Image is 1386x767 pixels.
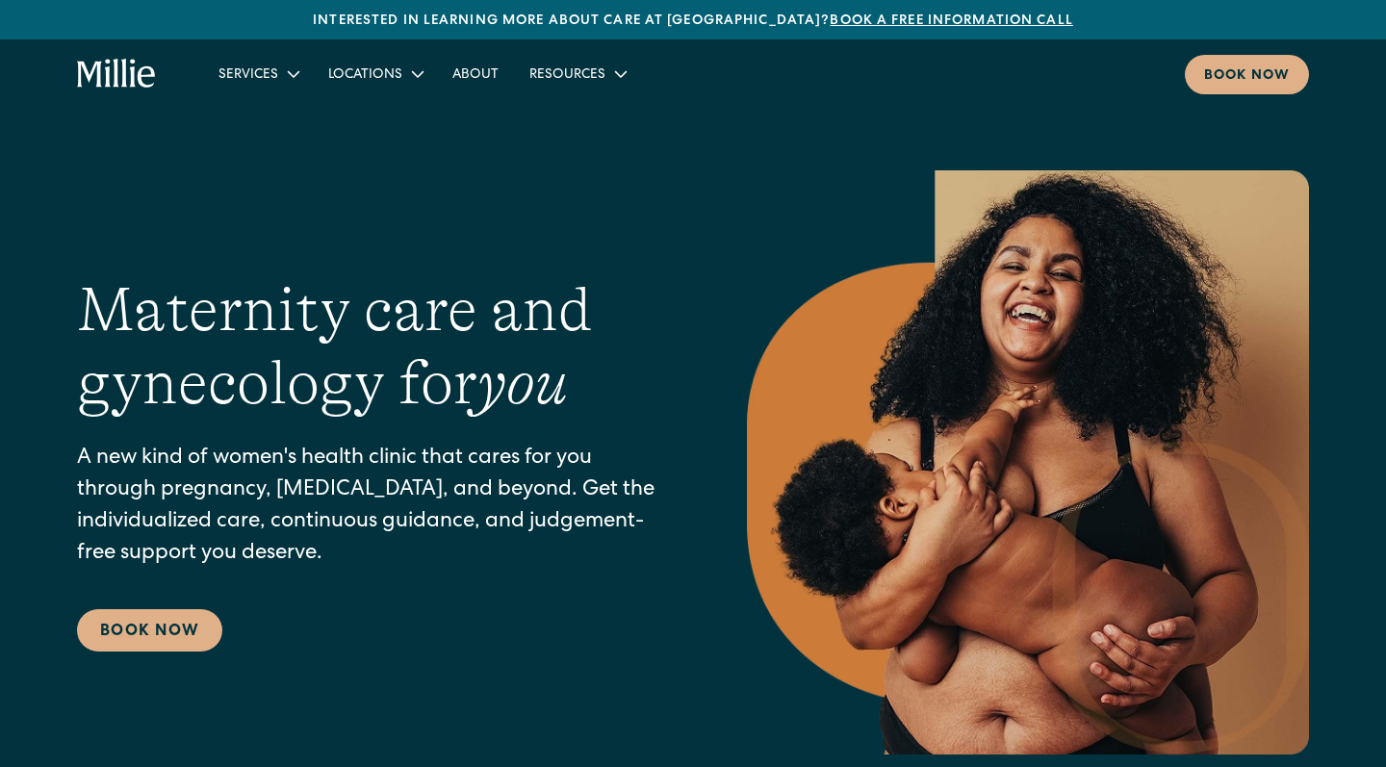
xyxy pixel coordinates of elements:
[77,59,157,89] a: home
[77,444,670,571] p: A new kind of women's health clinic that cares for you through pregnancy, [MEDICAL_DATA], and bey...
[830,14,1072,28] a: Book a free information call
[77,609,222,652] a: Book Now
[1204,66,1290,87] div: Book now
[203,58,313,89] div: Services
[1185,55,1309,94] a: Book now
[747,170,1309,754] img: Smiling mother with her baby in arms, celebrating body positivity and the nurturing bond of postp...
[328,65,402,86] div: Locations
[437,58,514,89] a: About
[514,58,640,89] div: Resources
[529,65,605,86] div: Resources
[77,273,670,422] h1: Maternity care and gynecology for
[313,58,437,89] div: Locations
[477,348,568,418] em: you
[218,65,278,86] div: Services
